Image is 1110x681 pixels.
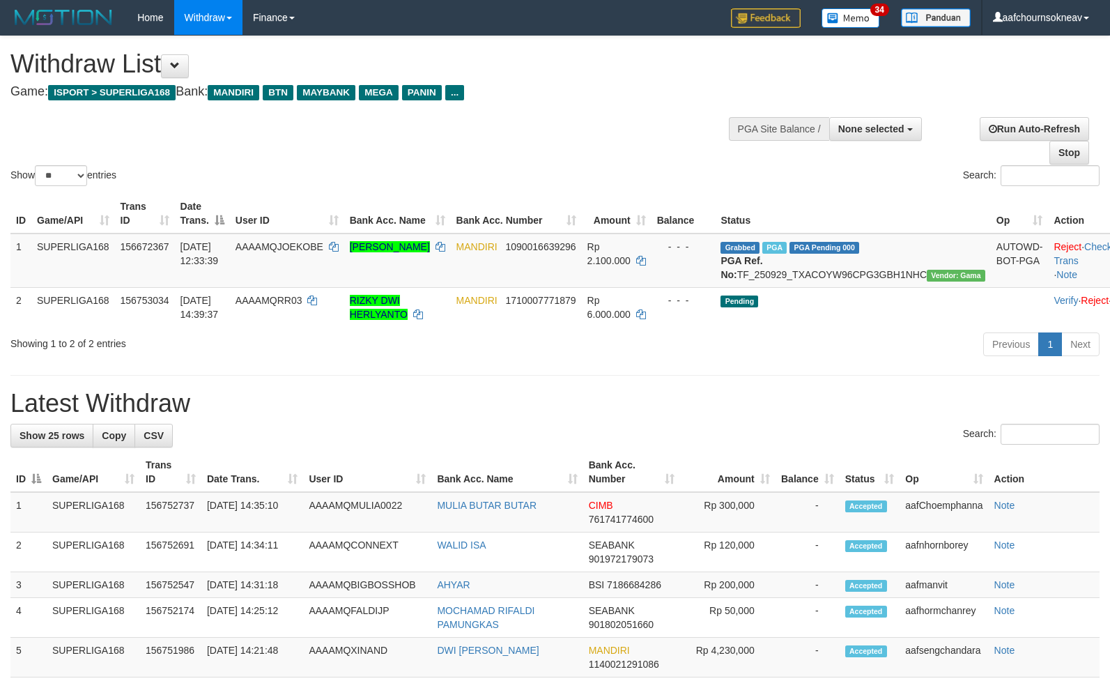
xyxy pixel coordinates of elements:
span: None selected [838,123,904,135]
th: Game/API: activate to sort column ascending [47,452,140,492]
span: SEABANK [589,605,635,616]
span: MAYBANK [297,85,355,100]
td: [DATE] 14:35:10 [201,492,303,533]
td: aafhormchanrey [900,598,988,638]
a: Verify [1054,295,1078,306]
a: Reject [1054,241,1081,252]
td: - [776,598,840,638]
td: aafsengchandara [900,638,988,678]
div: Showing 1 to 2 of 2 entries [10,331,452,351]
a: Previous [983,332,1039,356]
span: Copy 901802051660 to clipboard [589,619,654,630]
h4: Game: Bank: [10,85,726,99]
td: SUPERLIGA168 [47,492,140,533]
img: Feedback.jpg [731,8,801,28]
span: [DATE] 12:33:39 [180,241,219,266]
span: Copy 7186684286 to clipboard [607,579,661,590]
td: aafChoemphanna [900,492,988,533]
a: Reject [1081,295,1109,306]
th: Bank Acc. Name: activate to sort column ascending [431,452,583,492]
td: [DATE] 14:21:48 [201,638,303,678]
b: PGA Ref. No: [720,255,762,280]
td: [DATE] 14:31:18 [201,572,303,598]
span: MANDIRI [456,295,498,306]
td: [DATE] 14:34:11 [201,533,303,572]
td: TF_250929_TXACOYW96CPG3GBH1NHC [715,234,990,288]
th: Amount: activate to sort column ascending [680,452,776,492]
a: 1 [1038,332,1062,356]
th: User ID: activate to sort column ascending [230,194,344,234]
th: Op: activate to sort column ascending [991,194,1049,234]
span: 156753034 [121,295,169,306]
td: aafmanvit [900,572,988,598]
a: RIZKY DWI HERLYANTO [350,295,408,320]
a: AHYAR [437,579,470,590]
td: SUPERLIGA168 [31,234,115,288]
img: Button%20Memo.svg [822,8,880,28]
span: BSI [589,579,605,590]
a: Note [994,500,1015,511]
label: Search: [963,165,1100,186]
a: Note [994,579,1015,590]
td: 5 [10,638,47,678]
span: CIMB [589,500,613,511]
td: 2 [10,287,31,327]
th: ID [10,194,31,234]
select: Showentries [35,165,87,186]
span: Copy 901972179073 to clipboard [589,553,654,565]
img: panduan.png [901,8,971,27]
td: 1 [10,234,31,288]
a: Stop [1049,141,1089,164]
td: 156752737 [140,492,201,533]
td: Rp 50,000 [680,598,776,638]
a: Run Auto-Refresh [980,117,1089,141]
span: Copy 1710007771879 to clipboard [505,295,576,306]
span: 156672367 [121,241,169,252]
span: ISPORT > SUPERLIGA168 [48,85,176,100]
td: 1 [10,492,47,533]
span: Copy 1140021291086 to clipboard [589,659,659,670]
a: WALID ISA [437,540,486,551]
td: AUTOWD-BOT-PGA [991,234,1049,288]
td: AAAAMQCONNEXT [303,533,431,572]
td: AAAAMQBIGBOSSHOB [303,572,431,598]
a: MOCHAMAD RIFALDI PAMUNGKAS [437,605,534,630]
span: CSV [144,430,164,441]
span: BTN [263,85,293,100]
a: Copy [93,424,135,447]
span: SEABANK [589,540,635,551]
span: Vendor URL: https://trx31.1velocity.biz [927,270,985,282]
a: CSV [134,424,173,447]
span: Pending [720,296,758,307]
div: - - - [657,240,710,254]
a: Note [994,645,1015,656]
td: 3 [10,572,47,598]
a: [PERSON_NAME] [350,241,430,252]
td: SUPERLIGA168 [47,533,140,572]
span: MANDIRI [589,645,630,656]
label: Search: [963,424,1100,445]
th: Date Trans.: activate to sort column ascending [201,452,303,492]
span: [DATE] 14:39:37 [180,295,219,320]
th: Bank Acc. Number: activate to sort column ascending [583,452,681,492]
span: MEGA [359,85,399,100]
span: AAAAMQRR03 [236,295,302,306]
td: SUPERLIGA168 [47,572,140,598]
span: Copy [102,430,126,441]
span: MANDIRI [208,85,259,100]
th: Op: activate to sort column ascending [900,452,988,492]
td: 156752547 [140,572,201,598]
span: MANDIRI [456,241,498,252]
span: AAAAMQJOEKOBE [236,241,323,252]
span: Accepted [845,540,887,552]
td: AAAAMQXINAND [303,638,431,678]
span: Accepted [845,645,887,657]
span: Accepted [845,606,887,618]
th: Action [989,452,1100,492]
a: Note [994,540,1015,551]
span: Copy 1090016639296 to clipboard [505,241,576,252]
th: Trans ID: activate to sort column ascending [140,452,201,492]
td: 4 [10,598,47,638]
th: ID: activate to sort column descending [10,452,47,492]
td: - [776,638,840,678]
